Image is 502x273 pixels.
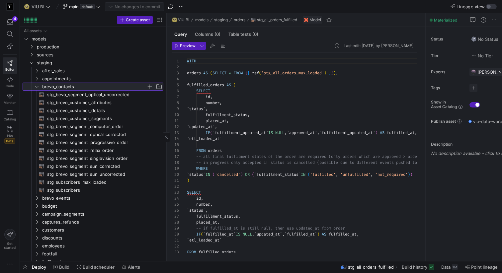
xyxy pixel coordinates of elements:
span: placed_at [206,118,226,123]
span: ` [280,232,282,237]
div: 31 [172,237,179,243]
span: No Status [471,36,498,42]
span: ) [375,130,377,135]
div: 17 [172,154,179,160]
span: ) [187,178,189,183]
span: PRs [7,134,13,138]
span: ` [187,172,189,177]
div: 20 [172,171,179,177]
div: 11 [172,118,179,124]
span: stg_all_orders_fulfilled [348,264,394,270]
button: 🌝VIU BI [23,2,52,11]
span: , [206,208,208,213]
span: ` [287,130,289,135]
span: id [206,94,210,100]
span: ) [317,232,319,237]
span: Lineage view [457,4,485,9]
button: 4 [3,16,17,28]
span: approved_at [289,130,315,135]
a: Catalog [3,107,17,124]
button: Preview [172,42,198,50]
span: placed_at [196,220,217,225]
div: 18 [172,160,179,166]
span: Monitor [4,101,16,104]
span: -- all final fulfilment states of the order are re [196,154,312,159]
span: SELECT [212,70,226,76]
span: updated_at [189,124,212,129]
span: ` [266,130,268,135]
span: } [329,70,331,76]
span: (0) [214,32,220,36]
div: 5 [172,82,179,88]
span: number [196,202,210,207]
span: fulfillment_updated_at [322,130,373,135]
span: ` [212,124,215,129]
span: quired (only orders which are approved > orders_ma [312,154,429,159]
span: orders [208,148,222,153]
span: main [69,4,79,9]
span: fulfillment_status [196,214,238,219]
span: , [238,214,240,219]
button: stg_all_orders_fulfilled [249,16,299,24]
span: fulfilled_at [287,232,315,237]
a: PRsBeta [3,124,17,146]
span: status [189,172,203,177]
div: 19 [172,166,179,171]
span: , [215,124,217,129]
button: staging [212,16,229,24]
span: fulfilled_at [206,232,233,237]
div: 1 [172,58,179,64]
span: status [189,106,203,111]
span: ( [259,70,261,76]
span: etl_loaded_at [189,238,219,243]
span: 'cancelled' [215,172,240,177]
span: { [247,70,250,76]
span: ( [233,82,236,88]
span: Catalog [4,117,16,121]
span: , [217,220,219,225]
a: Code [3,74,17,91]
div: 26 [172,207,179,213]
img: No status [471,36,476,42]
span: FROM [196,148,206,153]
div: 10 [172,112,179,118]
span: , [285,130,287,135]
div: 1M [452,264,458,270]
span: ` [203,208,206,213]
span: ( [201,232,203,237]
span: fulfilled_at [387,130,415,135]
span: , [282,232,285,237]
span: ` [298,172,301,177]
span: ` [219,136,222,141]
span: 🌝 [172,18,177,22]
div: 15 [172,142,179,148]
span: ` [254,232,257,237]
img: No tier [471,53,476,58]
button: 🌝VIU BI [170,16,191,24]
span: ( [308,172,310,177]
span: IS [268,130,273,135]
span: Beta [4,138,15,144]
span: , [201,196,203,201]
span: ` [187,136,189,141]
span: , [317,130,319,135]
span: ) [240,172,243,177]
span: fulfilled_at [329,232,357,237]
button: Getstarted [3,226,17,252]
div: 28 [172,219,179,225]
span: No Tier [471,53,493,58]
span: ) [333,70,336,76]
span: Columns [195,32,220,36]
span: stg_all_orders_fulfilled [257,18,297,22]
span: number [206,100,219,105]
span: ` [203,172,206,177]
div: 27 [172,213,179,219]
span: ) [408,172,410,177]
div: 14 [172,136,179,142]
span: orders [187,70,201,76]
span: 🌝 [24,4,29,9]
div: 16 [172,148,179,154]
span: staging [214,18,228,22]
span: ` [254,172,257,177]
span: ( [212,172,215,177]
